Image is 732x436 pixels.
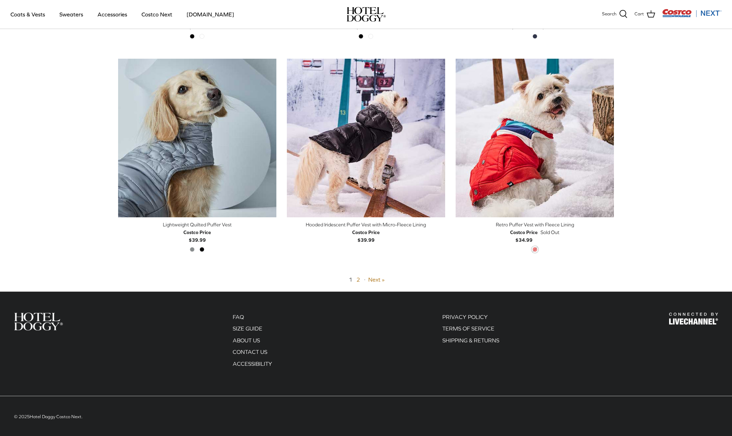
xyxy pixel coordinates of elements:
span: Search [602,10,616,18]
div: Costco Price [183,228,211,236]
a: hoteldoggy.com hoteldoggycom [347,7,386,22]
img: Hotel Doggy Costco Next [669,313,718,325]
img: Costco Next [662,9,722,17]
div: Lightweight Quilted Puffer Vest [118,221,276,228]
a: PRIVACY POLICY [442,314,488,320]
a: Cart [635,10,655,19]
a: Hotel Doggy Costco Next [30,414,81,419]
b: $39.99 [183,228,211,243]
a: FAQ [233,314,244,320]
span: © 2025 . [14,414,82,419]
span: · [364,276,365,283]
a: Coats & Vests [4,2,51,26]
div: Costco Price [352,228,380,236]
span: 1 [349,276,352,283]
div: Hooded Iridescent Puffer Vest with Micro-Fleece Lining [287,221,445,228]
a: [DOMAIN_NAME] [180,2,240,26]
b: $34.99 [510,228,538,243]
a: Lightweight Quilted Puffer Vest [118,59,276,217]
span: Cart [635,10,644,18]
a: Next » [368,276,385,283]
a: Search [602,10,628,19]
img: hoteldoggycom [347,7,386,22]
b: $21.59 [506,15,534,30]
div: Retro Puffer Vest with Fleece Lining [456,221,614,228]
a: CONTACT US [233,349,267,355]
a: Sweaters [53,2,89,26]
a: TERMS OF SERVICE [442,325,494,332]
div: Costco Price [510,228,538,236]
a: SIZE GUIDE [233,325,262,332]
a: Costco Next [135,2,179,26]
s: $26.99 [542,24,558,30]
a: ACCESSIBILITY [233,361,272,367]
a: Accessories [91,2,133,26]
img: Hotel Doggy Costco Next [14,313,63,330]
div: Secondary navigation [226,313,279,371]
a: Lightweight Quilted Puffer Vest Costco Price$39.99 [118,221,276,244]
b: $99.99 [183,15,211,30]
a: SHIPPING & RETURNS [442,337,499,343]
a: Hooded Iridescent Puffer Vest with Micro-Fleece Lining [287,59,445,217]
b: $39.99 [352,228,380,243]
a: 2 [356,276,360,283]
a: ABOUT US [233,337,260,343]
span: Sold Out [541,228,559,236]
b: $114.99 [352,15,380,30]
a: Retro Puffer Vest with Fleece Lining [456,59,614,217]
a: Visit Costco Next [662,13,722,19]
a: Hooded Iridescent Puffer Vest with Micro-Fleece Lining Costco Price$39.99 [287,221,445,244]
div: Secondary navigation [435,313,506,371]
a: Retro Puffer Vest with Fleece Lining Costco Price$34.99 Sold Out [456,221,614,244]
